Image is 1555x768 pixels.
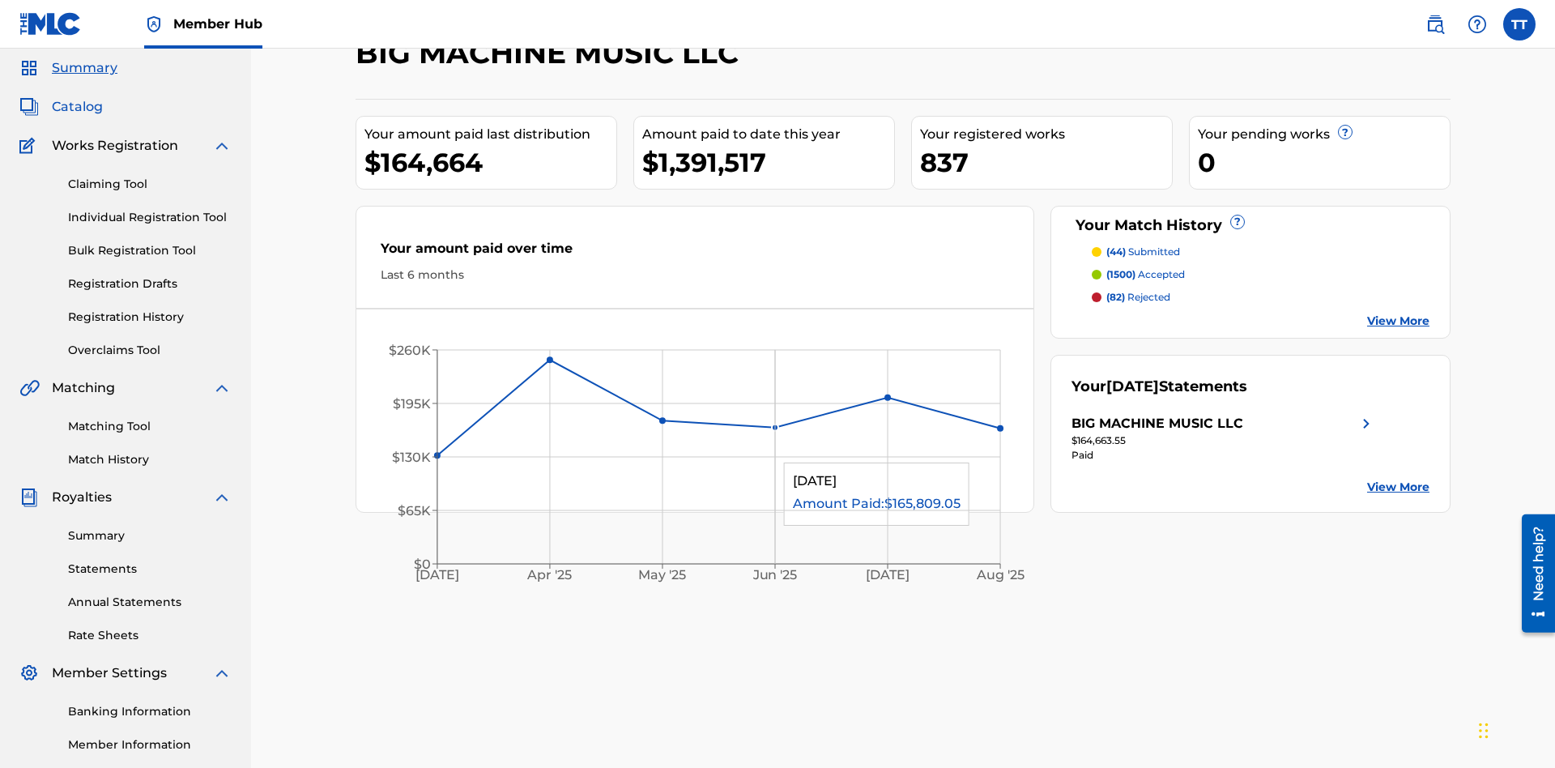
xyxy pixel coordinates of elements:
a: Banking Information [68,703,232,720]
tspan: [DATE] [867,568,910,583]
span: Member Settings [52,663,167,683]
div: Your Statements [1071,376,1247,398]
a: Bulk Registration Tool [68,242,232,259]
div: $164,663.55 [1071,433,1376,448]
a: Individual Registration Tool [68,209,232,226]
tspan: $65K [398,503,431,518]
img: expand [212,663,232,683]
span: Summary [52,58,117,78]
img: right chevron icon [1357,414,1376,433]
a: (82) rejected [1092,290,1430,305]
div: Your Match History [1071,215,1430,237]
tspan: [DATE] [415,568,459,583]
div: 0 [1198,144,1450,181]
a: (44) submitted [1092,245,1430,259]
a: Registration History [68,309,232,326]
a: Summary [68,527,232,544]
a: View More [1367,479,1429,496]
a: Match History [68,451,232,468]
span: Member Hub [173,15,262,33]
a: Overclaims Tool [68,342,232,359]
tspan: $195K [393,396,431,412]
tspan: Aug '25 [976,568,1025,583]
div: User Menu [1503,8,1536,41]
div: Amount paid to date this year [642,125,894,144]
img: expand [212,378,232,398]
iframe: Resource Center [1510,508,1555,641]
p: rejected [1106,290,1170,305]
span: [DATE] [1106,378,1159,395]
span: Catalog [52,97,103,117]
a: CatalogCatalog [19,97,103,117]
a: Member Information [68,736,232,753]
img: help [1468,15,1487,34]
img: Member Settings [19,663,39,683]
span: ? [1339,126,1352,139]
span: Works Registration [52,136,178,156]
img: Works Registration [19,136,40,156]
div: Paid [1071,448,1376,463]
div: $164,664 [364,144,616,181]
a: Registration Drafts [68,275,232,292]
a: BIG MACHINE MUSIC LLCright chevron icon$164,663.55Paid [1071,414,1376,463]
tspan: May '25 [639,568,687,583]
div: 837 [920,144,1172,181]
div: Your amount paid over time [381,239,1009,267]
a: (1500) accepted [1092,267,1430,282]
div: Drag [1479,706,1489,755]
img: expand [212,136,232,156]
div: Last 6 months [381,267,1009,284]
img: MLC Logo [19,12,82,36]
a: Claiming Tool [68,176,232,193]
span: Matching [52,378,115,398]
span: ? [1231,215,1244,228]
span: Royalties [52,488,112,507]
div: Your amount paid last distribution [364,125,616,144]
tspan: $0 [414,557,431,572]
img: Royalties [19,488,39,507]
img: Summary [19,58,39,78]
a: Public Search [1419,8,1451,41]
a: View More [1367,313,1429,330]
span: (44) [1106,245,1126,258]
a: Matching Tool [68,418,232,435]
p: submitted [1106,245,1180,259]
iframe: Chat Widget [1474,690,1555,768]
h2: BIG MACHINE MUSIC LLC [356,35,747,71]
div: $1,391,517 [642,144,894,181]
tspan: $130K [392,450,431,465]
img: search [1425,15,1445,34]
tspan: Jun '25 [752,568,798,583]
a: SummarySummary [19,58,117,78]
span: (82) [1106,291,1125,303]
a: Annual Statements [68,594,232,611]
img: Catalog [19,97,39,117]
tspan: $260K [389,343,431,358]
div: Your pending works [1198,125,1450,144]
a: Rate Sheets [68,627,232,644]
img: expand [212,488,232,507]
p: accepted [1106,267,1185,282]
span: (1500) [1106,268,1135,280]
img: Top Rightsholder [144,15,164,34]
div: BIG MACHINE MUSIC LLC [1071,414,1243,433]
tspan: Apr '25 [527,568,573,583]
a: Statements [68,561,232,578]
div: Help [1461,8,1493,41]
div: Your registered works [920,125,1172,144]
img: Matching [19,378,40,398]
